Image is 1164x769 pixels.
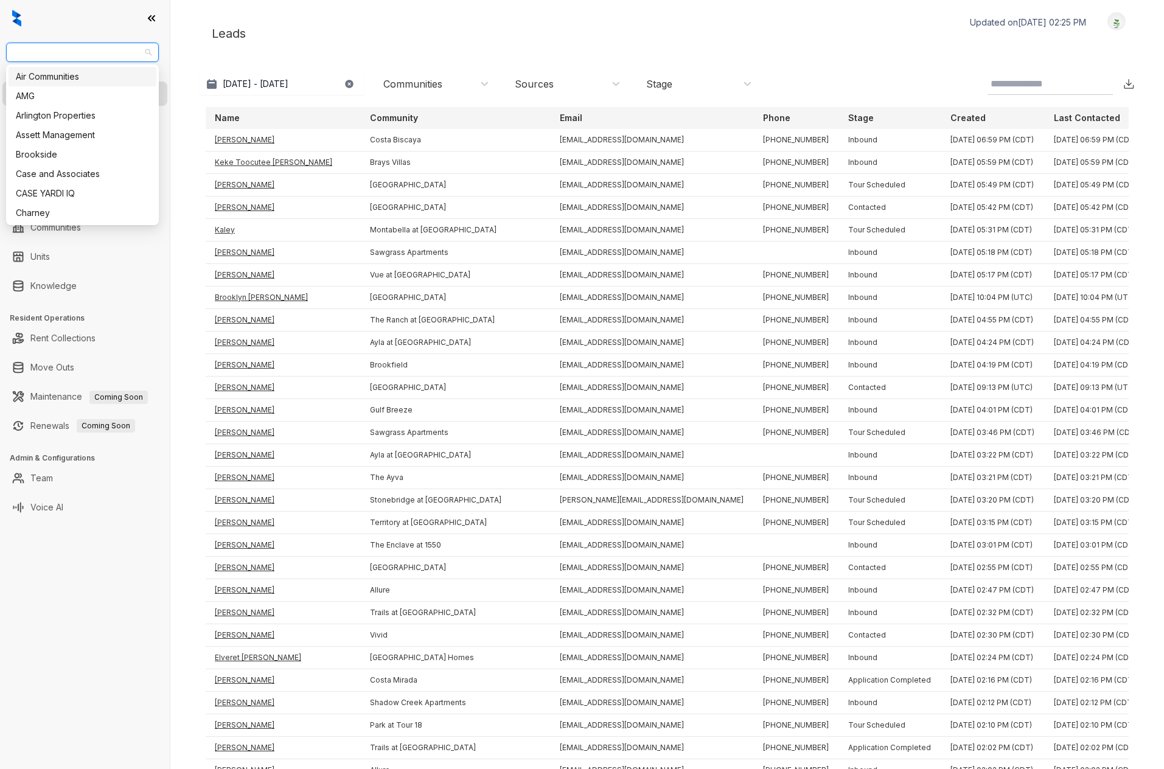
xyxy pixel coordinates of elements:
[550,287,753,309] td: [EMAIL_ADDRESS][DOMAIN_NAME]
[205,309,360,332] td: [PERSON_NAME]
[205,129,360,151] td: [PERSON_NAME]
[941,624,1044,647] td: [DATE] 02:30 PM (CDT)
[550,579,753,602] td: [EMAIL_ADDRESS][DOMAIN_NAME]
[10,313,170,324] h3: Resident Operations
[550,422,753,444] td: [EMAIL_ADDRESS][DOMAIN_NAME]
[13,43,152,61] span: United Apartment Group
[9,67,156,86] div: Air Communities
[941,647,1044,669] td: [DATE] 02:24 PM (CDT)
[1054,112,1120,124] p: Last Contacted
[30,274,77,298] a: Knowledge
[941,602,1044,624] td: [DATE] 02:32 PM (CDT)
[550,647,753,669] td: [EMAIL_ADDRESS][DOMAIN_NAME]
[753,129,838,151] td: [PHONE_NUMBER]
[950,112,986,124] p: Created
[2,274,167,298] li: Knowledge
[360,264,550,287] td: Vue at [GEOGRAPHIC_DATA]
[941,714,1044,737] td: [DATE] 02:10 PM (CDT)
[360,174,550,197] td: [GEOGRAPHIC_DATA]
[838,354,941,377] td: Inbound
[360,692,550,714] td: Shadow Creek Apartments
[838,242,941,264] td: Inbound
[838,647,941,669] td: Inbound
[16,187,149,200] div: CASE YARDI IQ
[838,151,941,174] td: Inbound
[205,647,360,669] td: Elveret [PERSON_NAME]
[360,602,550,624] td: Trails at [GEOGRAPHIC_DATA]
[2,82,167,106] li: Leads
[30,466,53,490] a: Team
[200,73,364,95] button: [DATE] - [DATE]
[2,466,167,490] li: Team
[838,624,941,647] td: Contacted
[550,467,753,489] td: [EMAIL_ADDRESS][DOMAIN_NAME]
[360,197,550,219] td: [GEOGRAPHIC_DATA]
[753,287,838,309] td: [PHONE_NUMBER]
[10,453,170,464] h3: Admin & Configurations
[30,414,135,438] a: RenewalsComing Soon
[1044,264,1148,287] td: [DATE] 05:17 PM (CDT)
[550,332,753,354] td: [EMAIL_ADDRESS][DOMAIN_NAME]
[753,219,838,242] td: [PHONE_NUMBER]
[753,422,838,444] td: [PHONE_NUMBER]
[205,737,360,759] td: [PERSON_NAME]
[1044,197,1148,219] td: [DATE] 05:42 PM (CDT)
[753,692,838,714] td: [PHONE_NUMBER]
[360,422,550,444] td: Sawgrass Apartments
[1044,332,1148,354] td: [DATE] 04:24 PM (CDT)
[200,12,1135,55] div: Leads
[550,669,753,692] td: [EMAIL_ADDRESS][DOMAIN_NAME]
[515,77,554,91] div: Sources
[1044,377,1148,399] td: [DATE] 09:13 PM (UTC)
[360,624,550,647] td: Vivid
[941,174,1044,197] td: [DATE] 05:49 PM (CDT)
[360,557,550,579] td: [GEOGRAPHIC_DATA]
[753,467,838,489] td: [PHONE_NUMBER]
[205,219,360,242] td: Kaley
[1044,174,1148,197] td: [DATE] 05:49 PM (CDT)
[1044,151,1148,174] td: [DATE] 05:59 PM (CDT)
[941,197,1044,219] td: [DATE] 05:42 PM (CDT)
[970,16,1086,29] p: Updated on [DATE] 02:25 PM
[838,174,941,197] td: Tour Scheduled
[205,467,360,489] td: [PERSON_NAME]
[941,422,1044,444] td: [DATE] 03:46 PM (CDT)
[941,332,1044,354] td: [DATE] 04:24 PM (CDT)
[941,399,1044,422] td: [DATE] 04:01 PM (CDT)
[205,692,360,714] td: [PERSON_NAME]
[383,77,442,91] div: Communities
[838,512,941,534] td: Tour Scheduled
[205,512,360,534] td: [PERSON_NAME]
[223,78,288,90] p: [DATE] - [DATE]
[2,326,167,350] li: Rent Collections
[360,669,550,692] td: Costa Mirada
[838,444,941,467] td: Inbound
[2,355,167,380] li: Move Outs
[941,444,1044,467] td: [DATE] 03:22 PM (CDT)
[838,602,941,624] td: Inbound
[205,579,360,602] td: [PERSON_NAME]
[205,534,360,557] td: [PERSON_NAME]
[205,174,360,197] td: [PERSON_NAME]
[838,332,941,354] td: Inbound
[9,86,156,106] div: AMG
[1044,579,1148,602] td: [DATE] 02:47 PM (CDT)
[941,129,1044,151] td: [DATE] 06:59 PM (CDT)
[360,489,550,512] td: Stonebridge at [GEOGRAPHIC_DATA]
[205,714,360,737] td: [PERSON_NAME]
[1044,714,1148,737] td: [DATE] 02:10 PM (CDT)
[205,264,360,287] td: [PERSON_NAME]
[941,242,1044,264] td: [DATE] 05:18 PM (CDT)
[646,77,672,91] div: Stage
[1108,15,1125,28] img: UserAvatar
[1044,557,1148,579] td: [DATE] 02:55 PM (CDT)
[753,647,838,669] td: [PHONE_NUMBER]
[753,669,838,692] td: [PHONE_NUMBER]
[1044,512,1148,534] td: [DATE] 03:15 PM (CDT)
[1044,647,1148,669] td: [DATE] 02:24 PM (CDT)
[9,106,156,125] div: Arlington Properties
[89,391,148,404] span: Coming Soon
[941,309,1044,332] td: [DATE] 04:55 PM (CDT)
[550,264,753,287] td: [EMAIL_ADDRESS][DOMAIN_NAME]
[1044,444,1148,467] td: [DATE] 03:22 PM (CDT)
